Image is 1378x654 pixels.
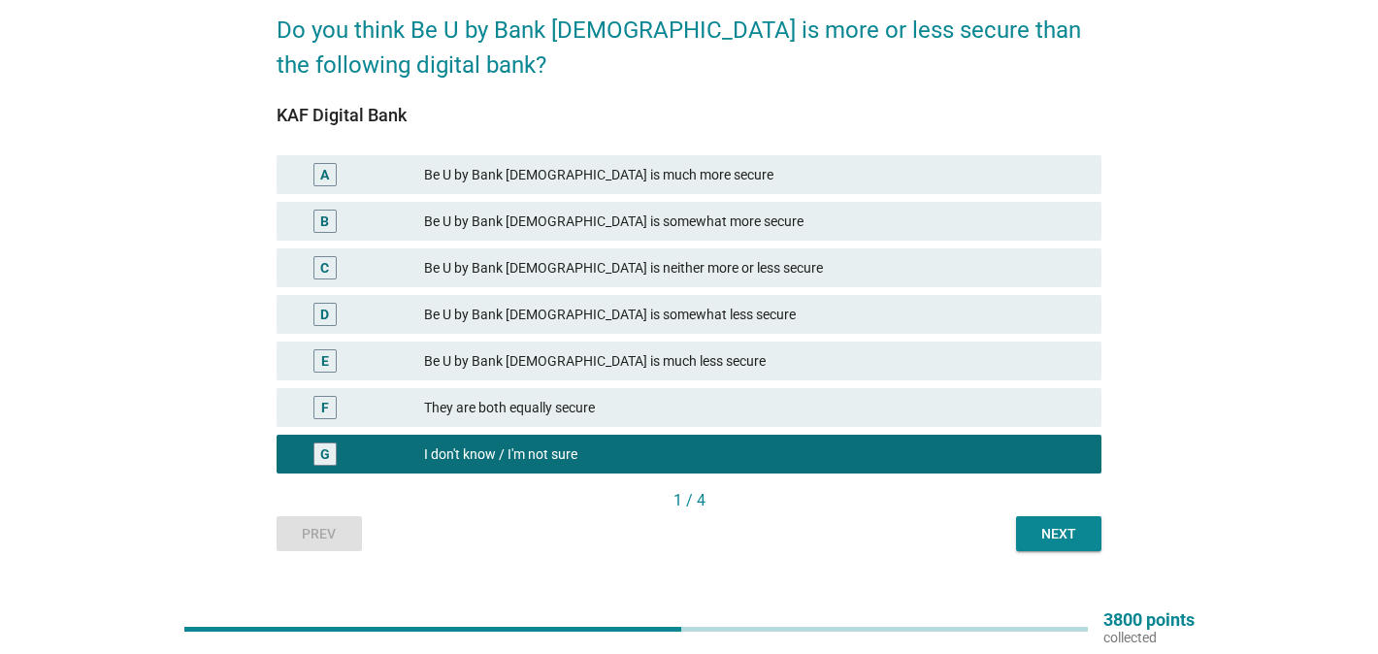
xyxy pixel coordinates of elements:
[424,210,1086,233] div: Be U by Bank [DEMOGRAPHIC_DATA] is somewhat more secure
[320,258,329,278] div: C
[321,398,329,418] div: F
[424,442,1086,466] div: I don't know / I'm not sure
[1103,629,1195,646] p: collected
[424,163,1086,186] div: Be U by Bank [DEMOGRAPHIC_DATA] is much more secure
[1103,611,1195,629] p: 3800 points
[321,351,329,372] div: E
[320,212,329,232] div: B
[320,444,330,465] div: G
[1016,516,1101,551] button: Next
[277,489,1102,512] div: 1 / 4
[424,256,1086,279] div: Be U by Bank [DEMOGRAPHIC_DATA] is neither more or less secure
[1032,524,1086,544] div: Next
[424,349,1086,373] div: Be U by Bank [DEMOGRAPHIC_DATA] is much less secure
[277,102,1102,128] div: KAF Digital Bank
[424,396,1086,419] div: They are both equally secure
[320,305,329,325] div: D
[320,165,329,185] div: A
[424,303,1086,326] div: Be U by Bank [DEMOGRAPHIC_DATA] is somewhat less secure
